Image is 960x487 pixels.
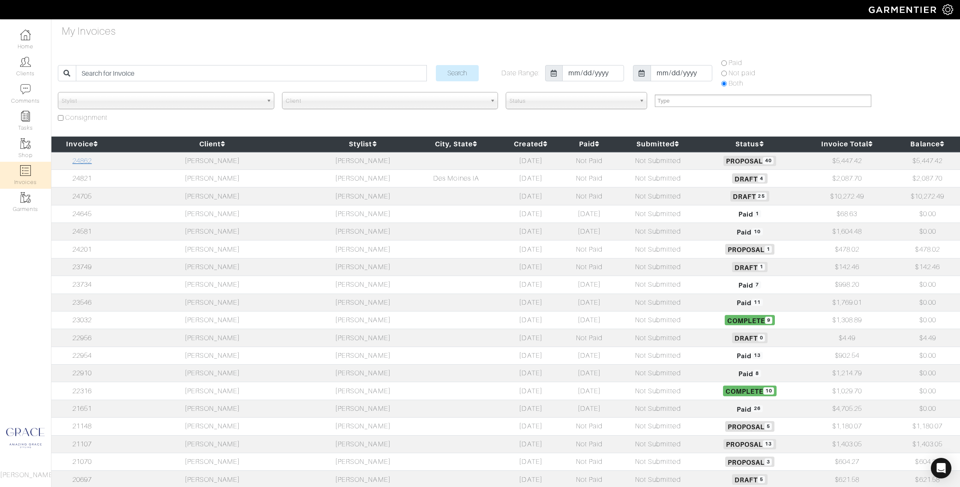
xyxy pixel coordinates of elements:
[312,418,414,435] td: [PERSON_NAME]
[312,329,414,347] td: [PERSON_NAME]
[799,400,895,417] td: $4,705.25
[563,169,616,187] td: Not Paid
[615,276,700,294] td: Not Submitted
[758,334,765,341] span: 0
[349,140,377,148] a: Stylist
[72,422,92,430] a: 21148
[763,387,774,395] span: 10
[799,435,895,453] td: $1,403.05
[799,329,895,347] td: $4.49
[765,317,772,324] span: 9
[76,65,427,81] input: Search for Invoice
[113,382,312,400] td: [PERSON_NAME]
[499,347,563,364] td: [DATE]
[615,169,700,187] td: Not Submitted
[725,315,775,325] span: Complete
[765,246,772,253] span: 1
[895,382,960,400] td: $0.00
[312,223,414,241] td: [PERSON_NAME]
[895,152,960,170] td: $5,447.42
[499,453,563,470] td: [DATE]
[72,263,92,271] a: 23749
[799,152,895,170] td: $5,447.42
[756,193,767,200] span: 25
[752,352,762,359] span: 13
[799,418,895,435] td: $1,180.07
[113,223,312,241] td: [PERSON_NAME]
[563,294,616,311] td: [DATE]
[312,205,414,223] td: [PERSON_NAME]
[514,140,547,148] a: Created
[763,440,774,448] span: 13
[113,205,312,223] td: [PERSON_NAME]
[736,279,763,290] span: Paid
[113,258,312,276] td: [PERSON_NAME]
[752,405,762,413] span: 26
[563,418,616,435] td: Not Paid
[895,205,960,223] td: $0.00
[20,111,31,122] img: reminder-icon-8004d30b9f0a5d33ae49ab947aed9ed385cf756f9e5892f1edd6e32f2345188e.png
[864,2,942,17] img: garmentier-logo-header-white-b43fb05a5012e4ada735d5af1a66efaba907eab6374d6393d1fbf88cb4ef424d.png
[72,210,92,218] a: 24645
[113,276,312,294] td: [PERSON_NAME]
[799,311,895,329] td: $1,308.89
[734,226,765,237] span: Paid
[563,435,616,453] td: Not Paid
[931,458,951,478] div: Open Intercom Messenger
[113,169,312,187] td: [PERSON_NAME]
[20,84,31,95] img: comment-icon-a0a6a9ef722e966f86d9cbdc48e553b5cf19dbc54f86b18d962a5391bc8f6eb6.png
[563,311,616,329] td: [DATE]
[312,347,414,364] td: [PERSON_NAME]
[499,223,563,241] td: [DATE]
[435,140,478,148] a: City, State
[799,294,895,311] td: $1,769.01
[615,400,700,417] td: Not Submitted
[615,329,700,347] td: Not Submitted
[910,140,944,148] a: Balance
[736,368,763,378] span: Paid
[636,140,680,148] a: Submitted
[563,205,616,223] td: [DATE]
[895,169,960,187] td: $2,087.70
[499,435,563,453] td: [DATE]
[615,365,700,382] td: Not Submitted
[20,56,31,67] img: clients-icon-6bae9207a08558b7cb47a8932f037763ab4055f8c8b6bfacd5dc20c3e0201464.png
[72,299,92,306] a: 23546
[799,187,895,205] td: $10,272.49
[615,435,700,453] td: Not Submitted
[895,329,960,347] td: $4.49
[501,68,540,78] label: Date Range:
[799,347,895,364] td: $902.54
[723,439,777,449] span: Proposal
[312,311,414,329] td: [PERSON_NAME]
[563,382,616,400] td: [DATE]
[72,440,92,448] a: 21107
[499,418,563,435] td: [DATE]
[312,187,414,205] td: [PERSON_NAME]
[286,92,487,110] span: Client
[113,435,312,453] td: [PERSON_NAME]
[799,365,895,382] td: $1,214.79
[615,453,700,470] td: Not Submitted
[312,258,414,276] td: [PERSON_NAME]
[729,58,742,68] label: Paid
[563,152,616,170] td: Not Paid
[732,474,768,484] span: Draft
[732,333,768,343] span: Draft
[752,228,762,235] span: 10
[436,65,479,81] input: Search
[72,281,92,288] a: 23734
[65,113,108,123] label: Consignment
[312,453,414,470] td: [PERSON_NAME]
[734,350,765,361] span: Paid
[20,30,31,40] img: dashboard-icon-dbcd8f5a0b271acd01030246c82b418ddd0df26cd7fceb0bd07c9910d44c42f6.png
[895,223,960,241] td: $0.00
[499,329,563,347] td: [DATE]
[499,169,563,187] td: [DATE]
[113,241,312,258] td: [PERSON_NAME]
[499,311,563,329] td: [DATE]
[735,140,764,148] a: Status
[72,193,92,200] a: 24705
[563,223,616,241] td: [DATE]
[113,400,312,417] td: [PERSON_NAME]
